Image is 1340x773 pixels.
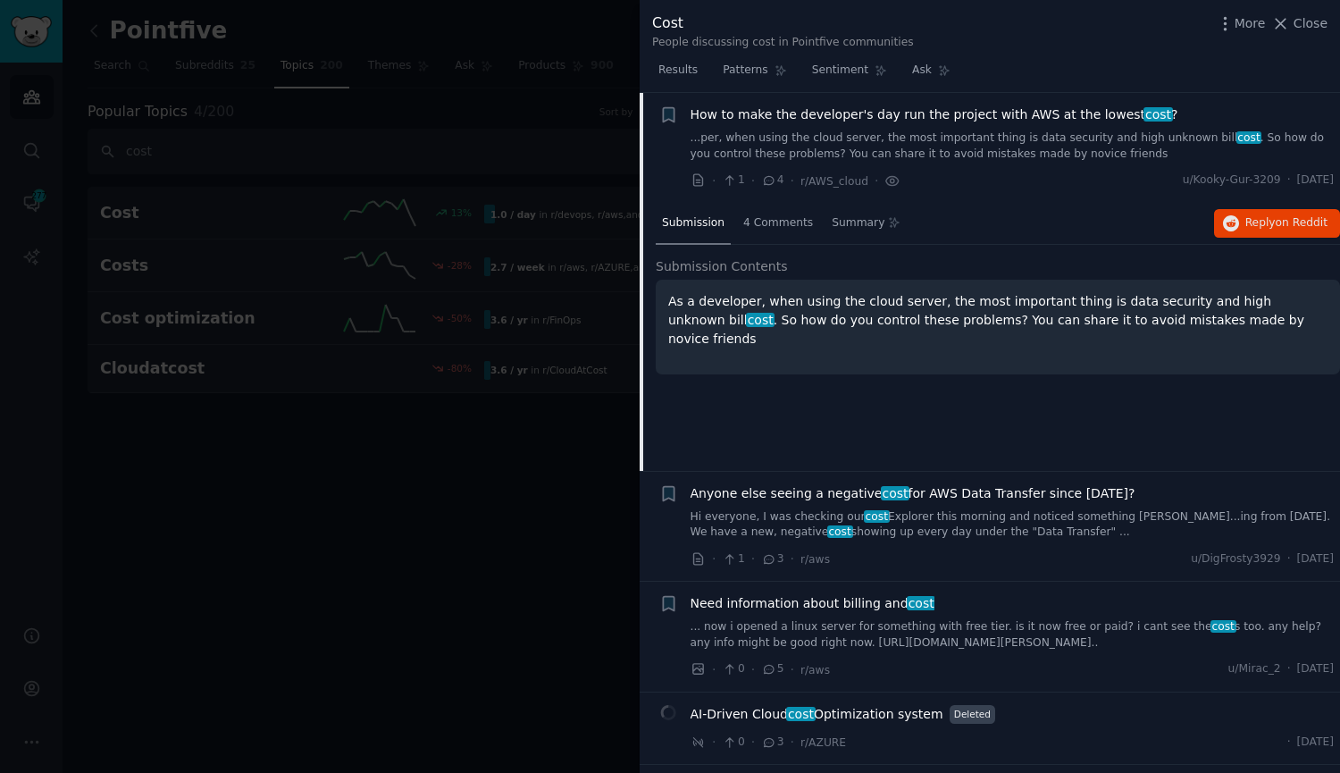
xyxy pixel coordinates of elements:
[691,509,1335,541] a: Hi everyone, I was checking ourcostExplorer this morning and noticed something [PERSON_NAME]...in...
[722,735,744,751] span: 0
[722,172,744,189] span: 1
[761,735,783,751] span: 3
[668,292,1327,349] p: As a developer, when using the cloud server, the most important thing is data security and high u...
[1216,14,1266,33] button: More
[691,130,1335,162] a: ...per, when using the cloud server, the most important thing is data security and high unknown b...
[832,215,884,231] span: Summary
[691,484,1135,503] span: Anyone else seeing a negative for AWS Data Transfer since [DATE]?
[691,105,1178,124] span: How to make the developer's day run the project with AWS at the lowest ?
[761,172,783,189] span: 4
[906,56,957,93] a: Ask
[722,661,744,677] span: 0
[751,172,755,190] span: ·
[1287,172,1291,189] span: ·
[1276,216,1327,229] span: on Reddit
[1143,107,1173,122] span: cost
[1245,215,1327,231] span: Reply
[875,172,878,190] span: ·
[1287,661,1291,677] span: ·
[791,660,794,679] span: ·
[1297,661,1334,677] span: [DATE]
[712,733,716,752] span: ·
[1183,172,1281,189] span: u/Kooky-Gur-3209
[800,553,830,566] span: r/aws
[1271,14,1327,33] button: Close
[656,257,788,276] span: Submission Contents
[751,660,755,679] span: ·
[691,594,934,613] a: Need information about billing andcost
[791,733,794,752] span: ·
[743,215,813,231] span: 4 Comments
[881,486,910,500] span: cost
[1191,551,1281,567] span: u/DigFrosty3929
[1294,14,1327,33] span: Close
[652,13,914,35] div: Cost
[691,105,1178,124] a: How to make the developer's day run the project with AWS at the lowestcost?
[761,661,783,677] span: 5
[791,172,794,190] span: ·
[864,510,890,523] span: cost
[907,596,936,610] span: cost
[800,736,846,749] span: r/AZURE
[1297,551,1334,567] span: [DATE]
[1214,209,1340,238] button: Replyon Reddit
[1297,735,1334,751] span: [DATE]
[1235,14,1266,33] span: More
[1287,551,1291,567] span: ·
[691,484,1135,503] a: Anyone else seeing a negativecostfor AWS Data Transfer since [DATE]?
[800,175,868,188] span: r/AWS_cloud
[722,551,744,567] span: 1
[950,705,996,724] span: Deleted
[691,705,943,724] span: AI-Driven Cloud Optimization system
[812,63,868,79] span: Sentiment
[662,215,724,231] span: Submission
[746,313,775,327] span: cost
[761,551,783,567] span: 3
[652,56,704,93] a: Results
[806,56,893,93] a: Sentiment
[791,550,794,568] span: ·
[1228,661,1281,677] span: u/Mirac_2
[716,56,792,93] a: Patterns
[912,63,932,79] span: Ask
[1210,620,1236,633] span: cost
[751,733,755,752] span: ·
[723,63,767,79] span: Patterns
[691,705,943,724] a: AI-Driven CloudcostOptimization system
[1297,172,1334,189] span: [DATE]
[691,619,1335,651] a: ... now i opened a linux server for something with free tier. is it now free or paid? i cant see ...
[652,35,914,51] div: People discussing cost in Pointfive communities
[712,550,716,568] span: ·
[786,707,816,721] span: cost
[1236,131,1262,144] span: cost
[827,525,853,538] span: cost
[751,550,755,568] span: ·
[691,594,934,613] span: Need information about billing and
[712,172,716,190] span: ·
[1287,735,1291,751] span: ·
[800,664,830,676] span: r/aws
[658,63,698,79] span: Results
[712,660,716,679] span: ·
